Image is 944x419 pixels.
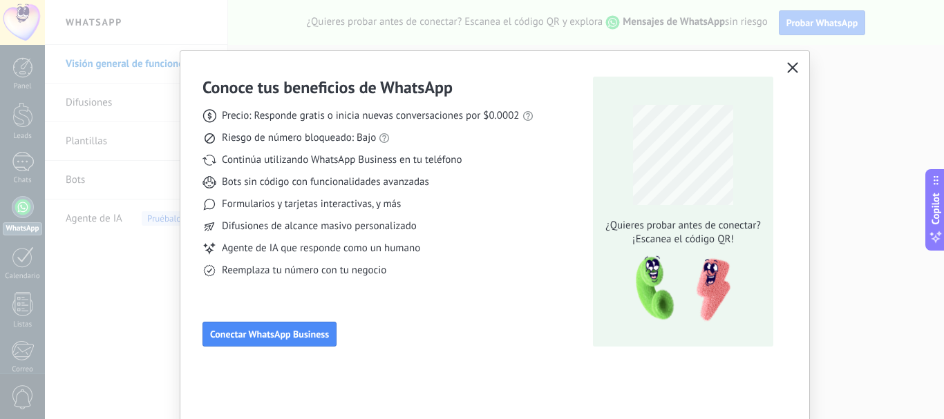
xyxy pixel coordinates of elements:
span: Conectar WhatsApp Business [210,329,329,339]
span: Reemplaza tu número con tu negocio [222,264,386,277]
span: ¿Quieres probar antes de conectar? [602,219,765,233]
button: Conectar WhatsApp Business [202,322,337,347]
span: Bots sin código con funcionalidades avanzadas [222,175,429,189]
span: Copilot [929,193,943,224]
span: Formularios y tarjetas interactivas, y más [222,197,401,211]
span: Continúa utilizando WhatsApp Business en tu teléfono [222,153,462,167]
span: Difusiones de alcance masivo personalizado [222,220,417,233]
img: qr-pic-1x.png [624,252,733,326]
span: Agente de IA que responde como un humano [222,242,420,255]
h3: Conoce tus beneficios de WhatsApp [202,77,453,98]
span: Precio: Responde gratis o inicia nuevas conversaciones por $0.0002 [222,109,520,123]
span: Riesgo de número bloqueado: Bajo [222,131,376,145]
span: ¡Escanea el código QR! [602,233,765,246]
